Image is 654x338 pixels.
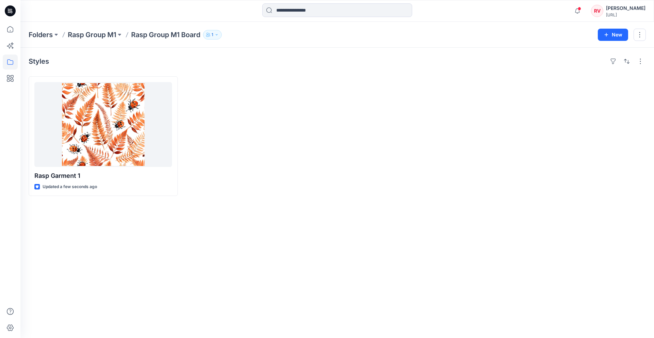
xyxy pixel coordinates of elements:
[34,171,172,181] p: Rasp Garment 1
[34,82,172,167] a: Rasp Garment 1
[212,31,213,39] p: 1
[131,30,200,40] p: Rasp Group M1 Board
[203,30,222,40] button: 1
[598,29,628,41] button: New
[68,30,116,40] a: Rasp Group M1
[29,57,49,65] h4: Styles
[606,4,645,12] div: [PERSON_NAME]
[606,12,645,17] div: [URL]
[591,5,603,17] div: RV
[29,30,53,40] a: Folders
[43,183,97,190] p: Updated a few seconds ago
